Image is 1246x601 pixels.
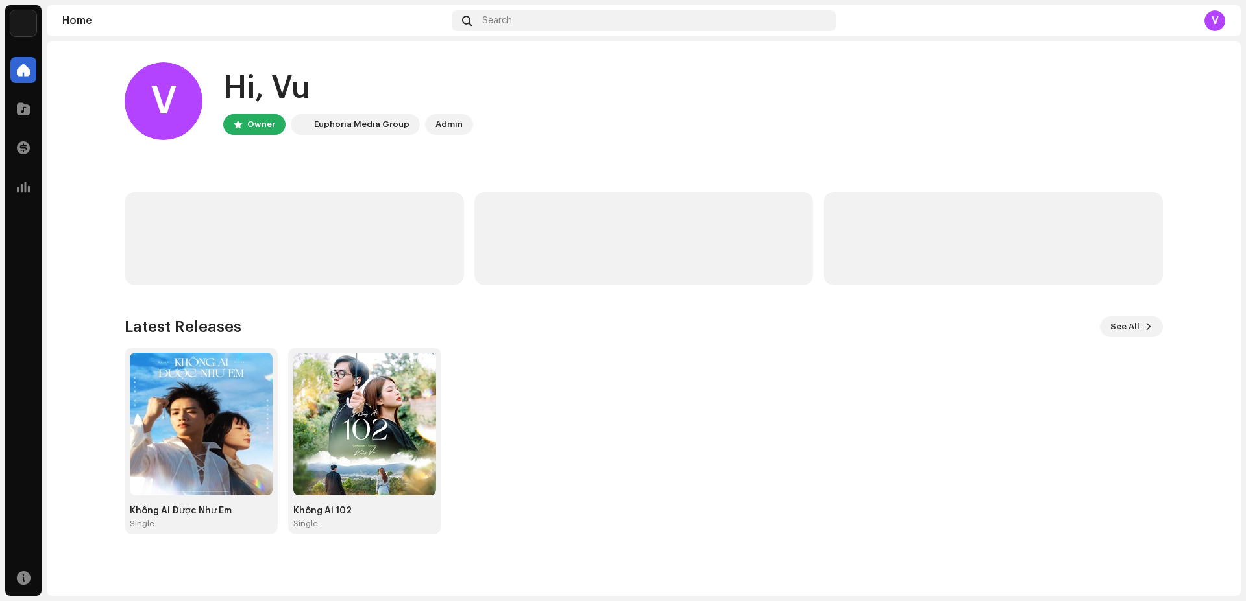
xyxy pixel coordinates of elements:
[293,117,309,132] img: de0d2825-999c-4937-b35a-9adca56ee094
[293,353,436,495] img: 828e4b6c-e813-46da-9447-a1fbbc30951e
[482,16,512,26] span: Search
[130,353,273,495] img: 1f7244b0-6838-4725-b1ab-70686d7cd732
[435,117,463,132] div: Admin
[125,62,202,140] div: V
[223,67,473,109] div: Hi, Vu
[247,117,275,132] div: Owner
[130,506,273,516] div: Không Ai Được Như Em
[293,519,318,529] div: Single
[10,10,36,36] img: de0d2825-999c-4937-b35a-9adca56ee094
[293,506,436,516] div: Không Ai 102
[314,117,409,132] div: Euphoria Media Group
[62,16,446,26] div: Home
[1204,10,1225,31] div: V
[130,519,154,529] div: Single
[1100,316,1163,337] button: See All
[125,316,241,337] h3: Latest Releases
[1110,314,1140,340] span: See All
